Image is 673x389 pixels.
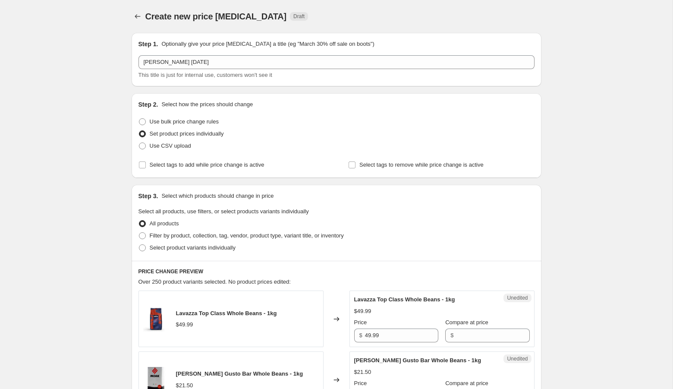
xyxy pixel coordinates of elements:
[145,12,287,21] span: Create new price [MEDICAL_DATA]
[354,319,367,326] span: Price
[359,332,362,338] span: $
[354,307,371,316] div: $49.99
[150,130,224,137] span: Set product prices individually
[143,306,169,332] img: lavazza-top-class-whole-beans-1kglavazza-917797_80x.jpg
[138,192,158,200] h2: Step 3.
[138,100,158,109] h2: Step 2.
[138,55,535,69] input: 30% off holiday sale
[450,332,453,338] span: $
[359,161,484,168] span: Select tags to remove while price change is active
[445,319,488,326] span: Compare at price
[176,310,277,316] span: Lavazza Top Class Whole Beans - 1kg
[150,232,344,239] span: Filter by product, collection, tag, vendor, product type, variant title, or inventory
[176,370,303,377] span: [PERSON_NAME] Gusto Bar Whole Beans - 1kg
[507,355,528,362] span: Unedited
[138,208,309,215] span: Select all products, use filters, or select products variants individually
[138,40,158,48] h2: Step 1.
[354,357,481,364] span: [PERSON_NAME] Gusto Bar Whole Beans - 1kg
[161,100,253,109] p: Select how the prices should change
[293,13,305,20] span: Draft
[354,296,455,303] span: Lavazza Top Class Whole Beans - 1kg
[507,294,528,301] span: Unedited
[150,118,219,125] span: Use bulk price change rules
[161,40,374,48] p: Optionally give your price [MEDICAL_DATA] a title (eg "March 30% off sale on boots")
[132,10,144,22] button: Price change jobs
[138,72,272,78] span: This title is just for internal use, customers won't see it
[138,278,291,285] span: Over 250 product variants selected. No product prices edited:
[150,161,264,168] span: Select tags to add while price change is active
[354,380,367,386] span: Price
[150,220,179,227] span: All products
[161,192,274,200] p: Select which products should change in price
[445,380,488,386] span: Compare at price
[176,320,193,329] div: $49.99
[138,268,535,275] h6: PRICE CHANGE PREVIEW
[150,142,191,149] span: Use CSV upload
[150,244,236,251] span: Select product variants individually
[354,368,371,376] div: $21.50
